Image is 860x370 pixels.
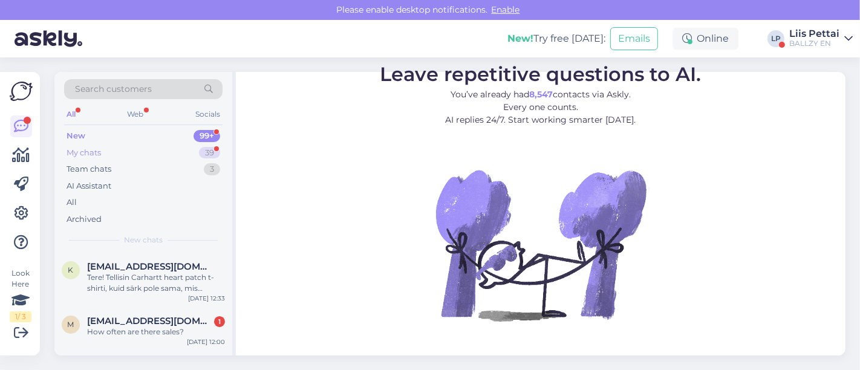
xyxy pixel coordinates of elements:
a: Liis PettaiBALLZY EN [789,29,853,48]
div: 1 [214,316,225,327]
span: New chats [124,235,163,245]
div: [DATE] 12:33 [188,294,225,303]
div: Archived [67,213,102,226]
div: Try free [DATE]: [507,31,605,46]
p: You’ve already had contacts via Askly. Every one counts. AI replies 24/7. Start working smarter [... [380,88,702,126]
button: Emails [610,27,658,50]
div: Web [125,106,146,122]
img: No Chat active [432,136,650,354]
div: Online [673,28,738,50]
div: 99+ [194,130,220,142]
b: New! [507,33,533,44]
div: All [67,196,77,209]
div: 3 [204,163,220,175]
span: Enable [488,4,524,15]
div: 1 / 3 [10,311,31,322]
div: Team chats [67,163,111,175]
div: My chats [67,147,101,159]
div: LP [767,30,784,47]
div: Look Here [10,268,31,322]
div: All [64,106,78,122]
div: BALLZY EN [789,39,839,48]
div: Tere! Tellisin Carhartt heart patch t-shirti, kuid särk pole sama, mis tootepiltide peal. Nimelt,... [87,272,225,294]
div: How often are there sales? [87,326,225,337]
div: AI Assistant [67,180,111,192]
div: New [67,130,85,142]
span: Leave repetitive questions to AI. [380,62,702,86]
div: Liis Pettai [789,29,839,39]
b: 8,547 [529,89,553,100]
div: [DATE] 12:00 [187,337,225,346]
span: kikerpillkristin@gmail.com [87,261,213,272]
div: 39 [199,147,220,159]
span: m [68,320,74,329]
span: mikhailgian2007@gmail.com [87,316,213,326]
div: Socials [193,106,223,122]
span: k [68,265,74,274]
span: Search customers [75,83,152,96]
img: Askly Logo [10,82,33,101]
